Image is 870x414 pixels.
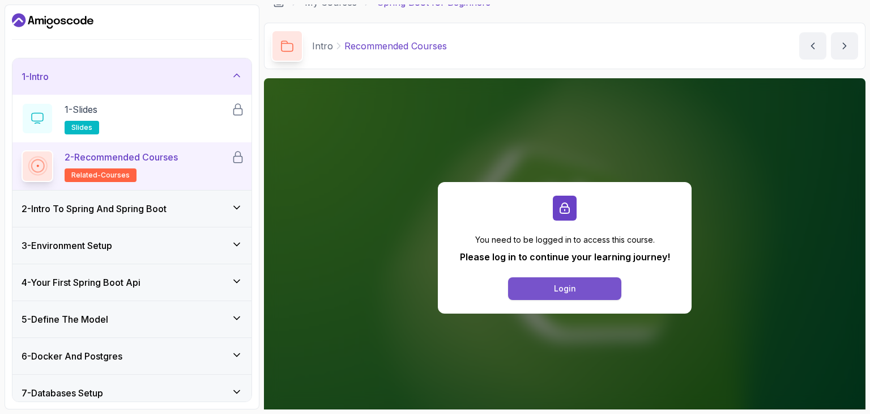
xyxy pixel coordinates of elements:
button: 5-Define The Model [12,301,251,337]
button: 4-Your First Spring Boot Api [12,264,251,301]
p: Recommended Courses [344,39,447,53]
button: previous content [799,32,826,60]
button: next content [831,32,858,60]
button: 3-Environment Setup [12,227,251,264]
p: Please log in to continue your learning journey! [460,250,670,264]
p: Intro [312,39,333,53]
button: 1-Intro [12,58,251,95]
h3: 6 - Docker And Postgres [22,349,122,363]
span: slides [71,123,92,132]
h3: 7 - Databases Setup [22,386,103,400]
p: 2 - Recommended Courses [65,150,178,164]
h3: 2 - Intro To Spring And Spring Boot [22,202,167,216]
button: 2-Intro To Spring And Spring Boot [12,191,251,227]
div: Login [554,283,576,294]
button: 2-Recommended Coursesrelated-courses [22,150,242,182]
p: 1 - Slides [65,103,97,116]
button: 7-Databases Setup [12,375,251,411]
h3: 4 - Your First Spring Boot Api [22,276,140,289]
p: You need to be logged in to access this course. [460,234,670,246]
h3: 1 - Intro [22,70,49,83]
h3: 3 - Environment Setup [22,239,112,252]
button: Login [508,277,621,300]
button: 6-Docker And Postgres [12,338,251,374]
h3: 5 - Define The Model [22,312,108,326]
span: related-courses [71,171,130,180]
button: 1-Slidesslides [22,103,242,134]
a: Dashboard [12,12,93,30]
